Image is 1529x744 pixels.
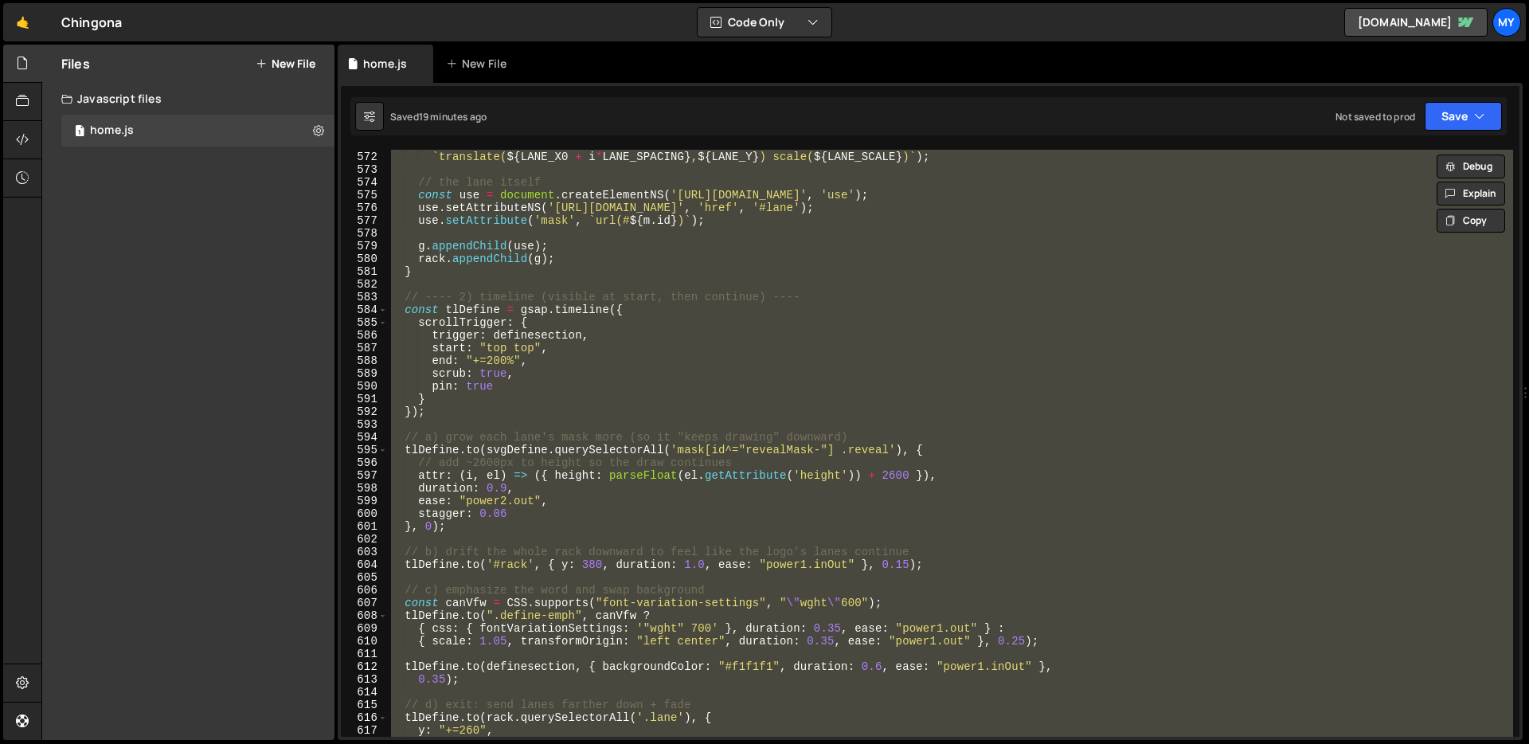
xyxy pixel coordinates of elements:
[341,699,388,711] div: 615
[390,110,487,123] div: Saved
[341,342,388,354] div: 587
[341,316,388,329] div: 585
[341,609,388,622] div: 608
[3,3,42,41] a: 🤙
[341,469,388,482] div: 597
[341,686,388,699] div: 614
[61,115,334,147] div: 16722/45723.js
[341,597,388,609] div: 607
[341,495,388,507] div: 599
[341,303,388,316] div: 584
[698,8,831,37] button: Code Only
[341,214,388,227] div: 577
[341,253,388,265] div: 580
[75,126,84,139] span: 1
[341,507,388,520] div: 600
[1437,155,1505,178] button: Debug
[341,202,388,214] div: 576
[1344,8,1488,37] a: [DOMAIN_NAME]
[1437,182,1505,206] button: Explain
[341,176,388,189] div: 574
[341,724,388,737] div: 617
[341,265,388,278] div: 581
[341,151,388,163] div: 572
[341,163,388,176] div: 573
[341,635,388,648] div: 610
[419,110,487,123] div: 19 minutes ago
[341,533,388,546] div: 602
[341,546,388,558] div: 603
[341,456,388,469] div: 596
[341,711,388,724] div: 616
[341,520,388,533] div: 601
[341,367,388,380] div: 589
[61,55,90,72] h2: Files
[1425,102,1502,131] button: Save
[341,329,388,342] div: 586
[42,83,334,115] div: Javascript files
[341,278,388,291] div: 582
[341,444,388,456] div: 595
[341,240,388,253] div: 579
[1437,209,1505,233] button: Copy
[1335,110,1415,123] div: Not saved to prod
[341,571,388,584] div: 605
[341,431,388,444] div: 594
[341,418,388,431] div: 593
[363,56,407,72] div: home.js
[1492,8,1521,37] a: My
[341,673,388,686] div: 613
[341,393,388,405] div: 591
[446,56,513,72] div: New File
[341,354,388,367] div: 588
[341,558,388,571] div: 604
[61,13,122,32] div: Chingona
[341,584,388,597] div: 606
[90,123,134,138] div: home.js
[341,648,388,660] div: 611
[256,57,315,70] button: New File
[341,482,388,495] div: 598
[341,291,388,303] div: 583
[341,622,388,635] div: 609
[341,227,388,240] div: 578
[341,189,388,202] div: 575
[341,660,388,673] div: 612
[341,380,388,393] div: 590
[341,405,388,418] div: 592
